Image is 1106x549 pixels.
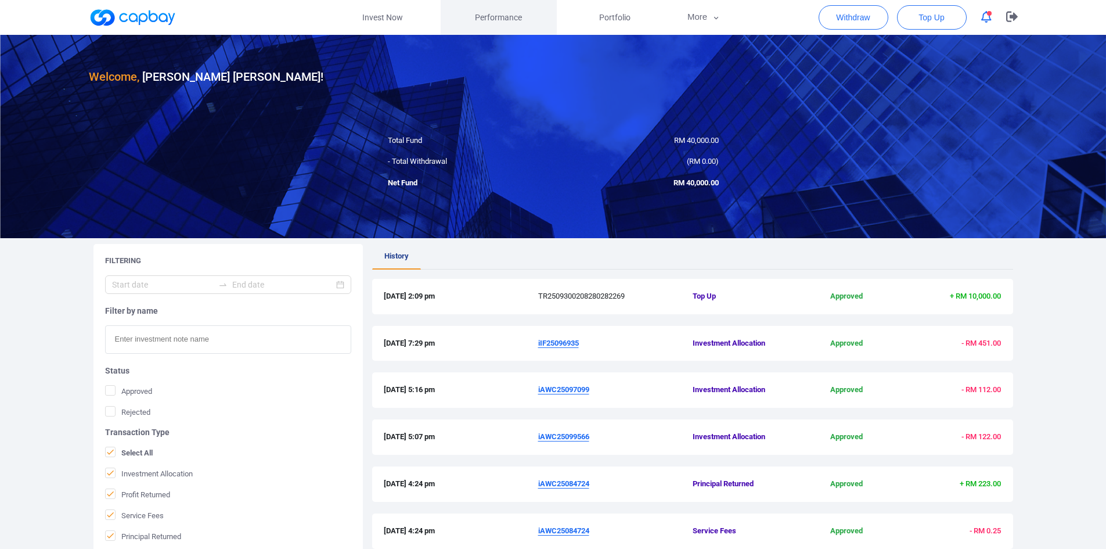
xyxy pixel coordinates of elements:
[693,525,795,537] span: Service Fees
[105,365,351,376] h5: Status
[795,338,898,350] span: Approved
[384,525,538,537] span: [DATE] 4:24 pm
[105,489,170,500] span: Profit Returned
[105,468,193,479] span: Investment Allocation
[218,280,228,289] span: to
[218,280,228,289] span: swap-right
[795,478,898,490] span: Approved
[795,525,898,537] span: Approved
[950,292,1001,300] span: + RM 10,000.00
[693,338,795,350] span: Investment Allocation
[475,11,522,24] span: Performance
[89,70,139,84] span: Welcome,
[689,157,716,166] span: RM 0.00
[105,385,152,397] span: Approved
[961,432,1001,441] span: - RM 122.00
[105,427,351,437] h5: Transaction Type
[599,11,631,24] span: Portfolio
[795,384,898,396] span: Approved
[693,384,795,396] span: Investment Allocation
[384,478,538,490] span: [DATE] 4:24 pm
[384,384,538,396] span: [DATE] 5:16 pm
[961,385,1001,394] span: - RM 112.00
[673,178,719,187] span: RM 40,000.00
[795,290,898,303] span: Approved
[819,5,888,30] button: Withdraw
[379,135,553,147] div: Total Fund
[961,339,1001,347] span: - RM 451.00
[960,479,1001,488] span: + RM 223.00
[379,177,553,189] div: Net Fund
[384,338,538,350] span: [DATE] 7:29 pm
[538,526,589,535] u: iAWC25084724
[105,530,181,542] span: Principal Returned
[693,478,795,490] span: Principal Returned
[89,67,323,86] h3: [PERSON_NAME] [PERSON_NAME] !
[795,431,898,443] span: Approved
[105,406,150,418] span: Rejected
[105,256,141,266] h5: Filtering
[379,156,553,168] div: - Total Withdrawal
[897,5,967,30] button: Top Up
[384,290,538,303] span: [DATE] 2:09 pm
[232,278,334,291] input: End date
[105,509,164,521] span: Service Fees
[553,156,727,168] div: ( )
[693,290,795,303] span: Top Up
[384,431,538,443] span: [DATE] 5:07 pm
[918,12,944,23] span: Top Up
[105,325,351,354] input: Enter investment note name
[674,136,719,145] span: RM 40,000.00
[538,290,693,303] span: TR2509300208280282269
[105,447,153,458] span: Select All
[112,278,214,291] input: Start date
[384,252,409,260] span: History
[538,339,579,347] u: iIF25096935
[105,306,351,316] h5: Filter by name
[970,526,1001,535] span: - RM 0.25
[538,385,589,394] u: iAWC25097099
[538,432,589,441] u: iAWC25099566
[538,479,589,488] u: iAWC25084724
[693,431,795,443] span: Investment Allocation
